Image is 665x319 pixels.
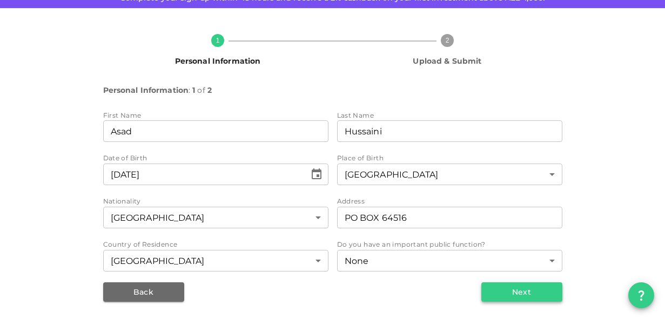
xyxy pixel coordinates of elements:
div: countryOfResidence [103,250,328,272]
span: Nationality [103,197,141,205]
button: Next [481,282,562,302]
span: Last Name [337,111,374,119]
text: 2 [446,37,449,44]
span: Country of Residence [103,240,178,248]
input: firstName [103,120,328,142]
span: Personal Information [175,56,261,66]
input: address.addressLine [337,207,562,228]
span: : [189,84,190,97]
div: placeOfBirth [337,164,562,185]
span: First Name [103,111,142,119]
input: ⁦⁨DD⁩ / ⁨MM⁩ / ⁨YYYY⁩⁩ [103,164,306,185]
span: of [197,84,205,97]
span: Address [337,197,365,205]
span: Upload & Submit [413,56,481,66]
button: question [628,282,654,308]
span: Do you have an important public function? [337,240,486,248]
button: Back [103,282,184,302]
span: 2 [207,84,212,97]
div: importantPublicFunction [337,250,562,272]
text: 1 [216,37,220,44]
div: nationality [103,207,328,228]
span: Place of Birth [337,154,384,162]
span: Personal Information [103,84,189,97]
span: 1 [192,84,195,97]
span: Date of Birth [103,153,147,164]
button: Choose date, selected date is Jan 24, 1992 [306,164,327,185]
input: lastName [337,120,562,142]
